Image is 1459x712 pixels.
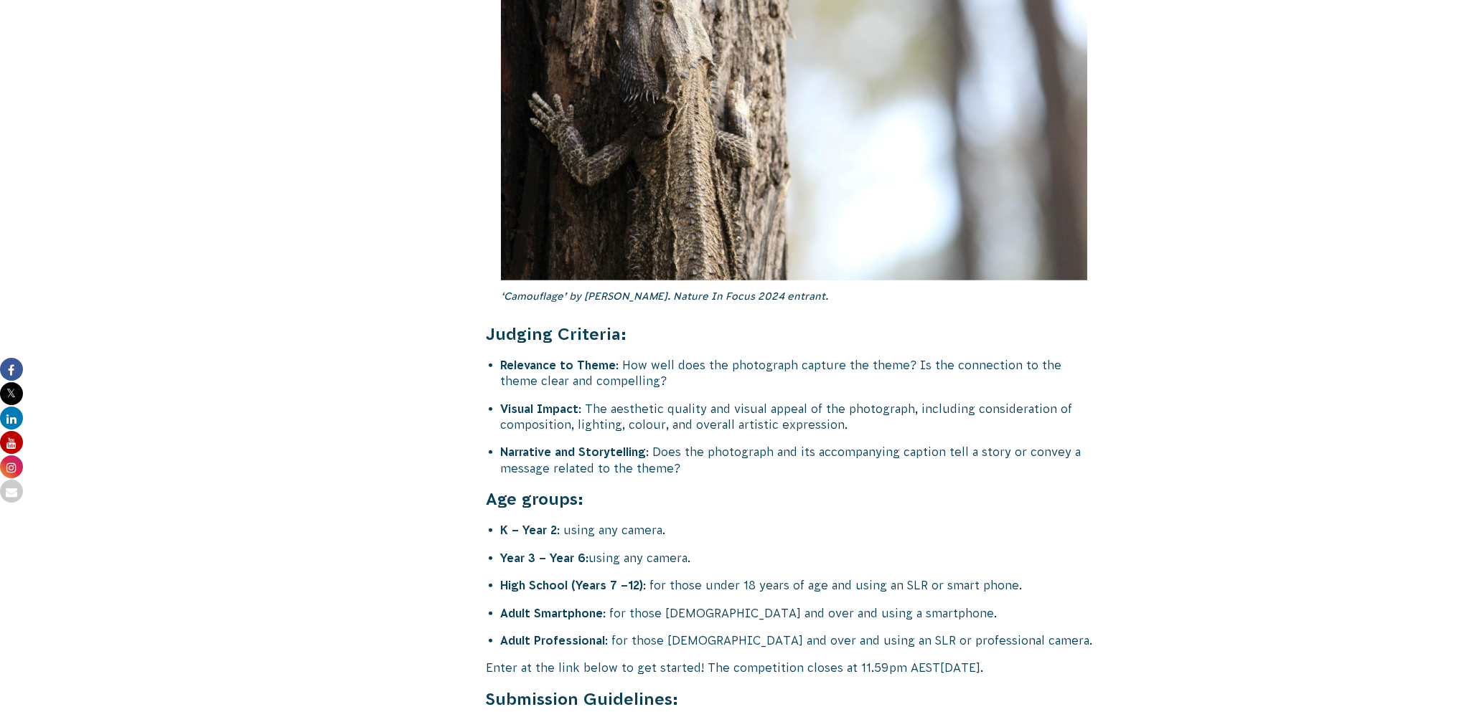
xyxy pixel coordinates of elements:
[501,577,1102,593] li: : for those under 18 years of age and using an SLR or smart phone.
[501,357,1102,389] li: : How well does the photograph capture the theme? Is the connection to the theme clear and compel...
[501,290,828,302] em: ‘Camouflage’ by [PERSON_NAME]. Nature In Focus 2024 entrant.
[501,359,616,371] strong: Relevance to Theme
[501,522,1102,538] li: : using any camera.
[501,605,1102,621] li: : for those [DEMOGRAPHIC_DATA] and over and using a smartphone.
[501,401,1102,433] li: : The aesthetic quality and visual appeal of the photograph, including consideration of compositi...
[501,523,558,536] strong: K – Year 2
[501,402,579,415] strong: Visual Impact
[501,579,644,592] strong: High School (Years 7 –12)
[501,632,1102,648] li: : for those [DEMOGRAPHIC_DATA] and over and using an SLR or professional camera.
[487,660,1102,675] p: Enter at the link below to get started! The competition closes at 11.59pm AEST[DATE].
[487,690,679,708] strong: Submission Guidelines:
[501,551,589,564] strong: Year 3 – Year 6:
[487,490,584,508] strong: Age groups:
[501,445,647,458] strong: Narrative and Storytelling
[501,550,1102,566] li: using any camera.
[487,325,627,343] strong: Judging Criteria:
[501,607,604,620] strong: Adult Smartphone
[501,634,606,647] strong: Adult Professional
[501,444,1102,476] li: : Does the photograph and its accompanying caption tell a story or convey a message related to th...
